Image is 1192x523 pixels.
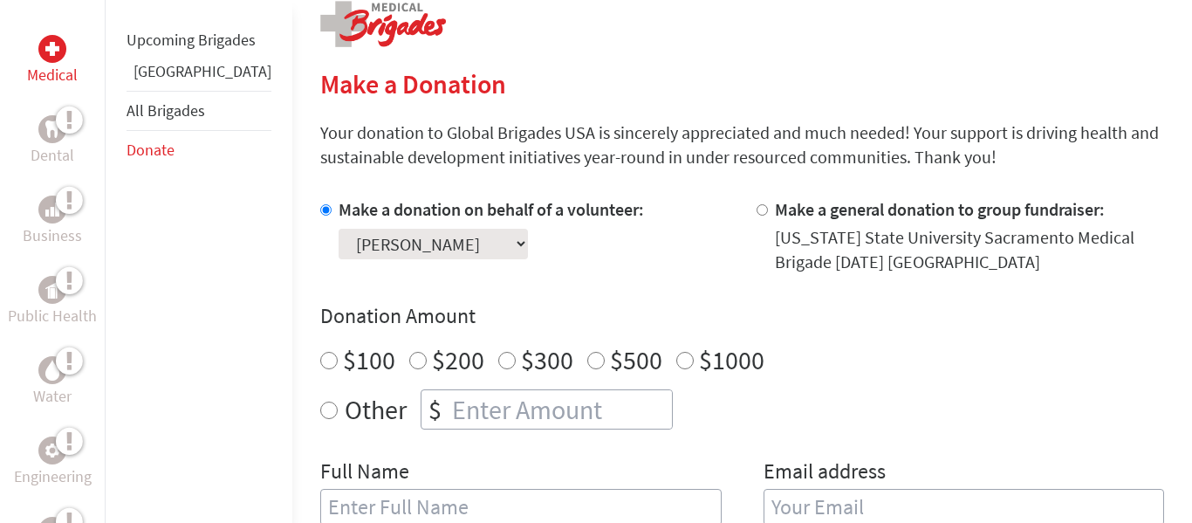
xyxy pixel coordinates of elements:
[38,356,66,384] div: Water
[775,198,1105,220] label: Make a general donation to group fundraiser:
[23,196,82,248] a: BusinessBusiness
[38,115,66,143] div: Dental
[45,42,59,56] img: Medical
[320,302,1164,330] h4: Donation Amount
[320,458,409,489] label: Full Name
[45,360,59,380] img: Water
[127,131,271,169] li: Donate
[764,458,886,489] label: Email address
[775,225,1165,274] div: [US_STATE] State University Sacramento Medical Brigade [DATE] [GEOGRAPHIC_DATA]
[38,35,66,63] div: Medical
[14,437,92,489] a: EngineeringEngineering
[45,281,59,299] img: Public Health
[127,100,205,120] a: All Brigades
[45,120,59,137] img: Dental
[45,444,59,458] img: Engineering
[27,35,78,87] a: MedicalMedical
[449,390,672,429] input: Enter Amount
[45,203,59,217] img: Business
[339,198,644,220] label: Make a donation on behalf of a volunteer:
[127,91,271,131] li: All Brigades
[345,389,407,430] label: Other
[14,465,92,489] p: Engineering
[699,343,764,376] label: $1000
[23,224,82,248] p: Business
[38,276,66,304] div: Public Health
[31,115,74,168] a: DentalDental
[134,61,271,81] a: [GEOGRAPHIC_DATA]
[320,68,1164,100] h2: Make a Donation
[320,1,446,47] img: logo-medical.png
[33,384,72,409] p: Water
[421,390,449,429] div: $
[38,196,66,224] div: Business
[320,120,1164,169] p: Your donation to Global Brigades USA is sincerely appreciated and much needed! Your support is dr...
[610,343,662,376] label: $500
[38,437,66,465] div: Engineering
[127,140,175,160] a: Donate
[31,143,74,168] p: Dental
[33,356,72,409] a: WaterWater
[127,30,256,50] a: Upcoming Brigades
[432,343,484,376] label: $200
[521,343,573,376] label: $300
[127,59,271,91] li: Greece
[343,343,395,376] label: $100
[8,304,97,328] p: Public Health
[127,21,271,59] li: Upcoming Brigades
[8,276,97,328] a: Public HealthPublic Health
[27,63,78,87] p: Medical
